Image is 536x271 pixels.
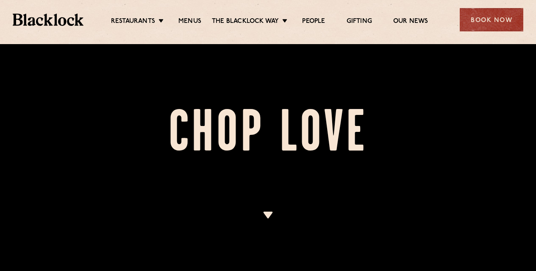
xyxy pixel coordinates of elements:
[263,212,273,218] img: icon-dropdown-cream.svg
[212,17,279,27] a: The Blacklock Way
[393,17,428,27] a: Our News
[347,17,372,27] a: Gifting
[13,14,83,25] img: BL_Textured_Logo-footer-cropped.svg
[178,17,201,27] a: Menus
[302,17,325,27] a: People
[111,17,155,27] a: Restaurants
[460,8,523,31] div: Book Now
